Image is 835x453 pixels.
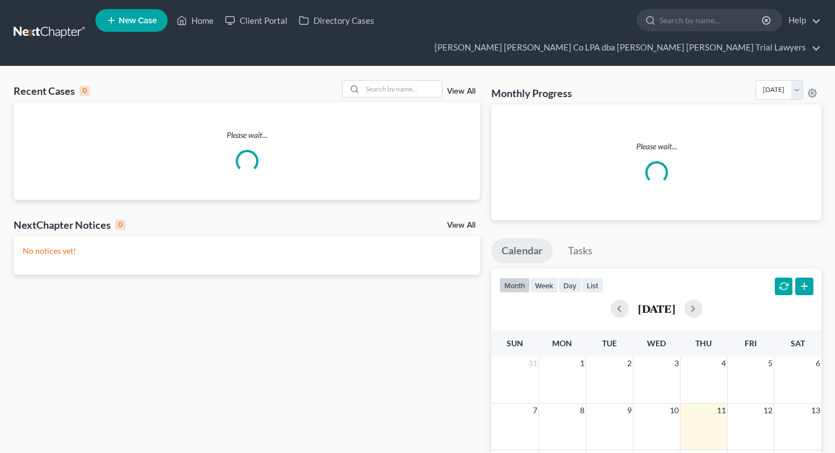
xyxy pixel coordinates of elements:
button: day [558,278,582,293]
a: Home [171,10,219,31]
div: 0 [115,220,126,230]
span: Fri [745,338,757,348]
span: 2 [626,356,633,370]
a: Client Portal [219,10,293,31]
span: 3 [673,356,680,370]
span: Thu [695,338,712,348]
p: No notices yet! [23,245,471,257]
span: 11 [716,404,727,417]
button: list [582,278,603,293]
span: 6 [815,356,821,370]
span: 13 [810,404,821,417]
span: 31 [527,356,538,370]
span: 12 [762,404,774,417]
input: Search by name... [659,10,763,31]
span: 4 [720,356,727,370]
button: week [530,278,558,293]
div: 0 [80,86,90,96]
span: Sun [507,338,523,348]
a: [PERSON_NAME] [PERSON_NAME] Co LPA dba [PERSON_NAME] [PERSON_NAME] Trial Lawyers [429,37,821,58]
span: Sat [791,338,805,348]
div: Recent Cases [14,84,90,98]
a: Tasks [558,238,603,263]
span: Mon [552,338,572,348]
span: Wed [647,338,666,348]
div: NextChapter Notices [14,218,126,232]
span: 8 [579,404,586,417]
button: month [499,278,530,293]
a: Calendar [491,238,553,263]
span: New Case [119,16,157,25]
a: Help [783,10,821,31]
span: 10 [669,404,680,417]
span: 9 [626,404,633,417]
a: Directory Cases [293,10,380,31]
span: 5 [767,356,774,370]
p: Please wait... [500,141,812,152]
span: Tue [602,338,617,348]
h2: [DATE] [638,303,675,314]
span: 1 [579,356,586,370]
h3: Monthly Progress [491,86,572,100]
a: View All [447,221,475,229]
input: Search by name... [362,81,442,97]
p: Please wait... [14,129,480,141]
span: 7 [532,404,538,417]
a: View All [447,87,475,95]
